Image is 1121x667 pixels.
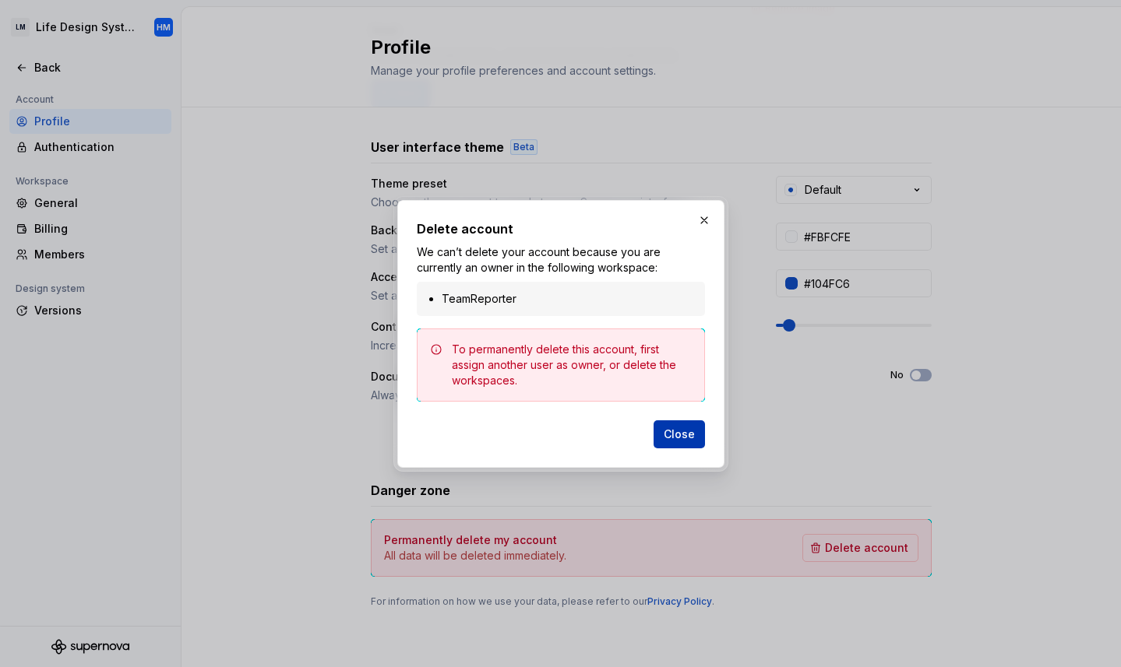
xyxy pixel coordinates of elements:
[417,244,705,316] div: We can’t delete your account because you are currently an owner in the following workspace:
[417,219,705,238] h2: Delete account
[654,420,705,448] button: Close
[442,291,696,307] li: TeamReporter
[664,427,695,442] span: Close
[452,342,692,388] div: To permanently delete this account, first assign another user as owner, or delete the workspaces.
